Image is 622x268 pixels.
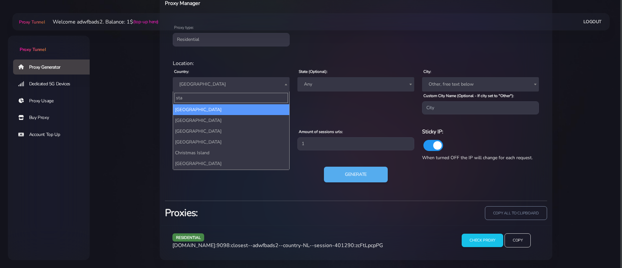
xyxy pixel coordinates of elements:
div: Location: [169,59,543,67]
label: Country: [174,69,189,75]
input: Copy [505,233,531,247]
label: Amount of sessions urls: [299,129,343,135]
span: [DOMAIN_NAME]:9098:closest--adwfbads2--country-NL--session-401290:zcFtLpcpPG [172,242,383,249]
h3: Proxies: [165,206,352,220]
span: Any [301,80,410,89]
li: [GEOGRAPHIC_DATA] [173,169,289,180]
input: Check Proxy [462,234,503,247]
a: Dedicated 5G Devices [13,76,95,92]
span: Other, free text below [426,80,535,89]
span: Proxy Tunnel [19,19,45,25]
li: Christmas Island [173,147,289,158]
div: Proxy Settings: [169,120,543,127]
input: copy all to clipboard [485,206,547,220]
a: Proxy Tunnel [8,36,90,53]
span: residential [172,233,204,242]
li: [GEOGRAPHIC_DATA] [173,158,289,169]
a: (top-up here) [133,18,158,25]
li: [GEOGRAPHIC_DATA] [173,126,289,137]
h6: Sticky IP: [422,127,539,136]
li: [GEOGRAPHIC_DATA] [173,104,289,115]
span: Proxy Tunnel [20,46,46,53]
span: Any [297,77,414,92]
a: Buy Proxy [13,110,95,125]
a: Logout [583,16,602,28]
input: Search [174,93,288,103]
span: Netherlands [177,80,286,89]
li: [GEOGRAPHIC_DATA] [173,115,289,126]
a: Proxy Tunnel [18,17,45,27]
label: Custom City Name (Optional - If city set to "Other"): [423,93,514,99]
li: Welcome adwfbads2. Balance: 1$ [45,18,158,26]
span: Other, free text below [422,77,539,92]
iframe: Webchat Widget [525,161,614,260]
a: Proxy Generator [13,59,95,75]
li: [GEOGRAPHIC_DATA] [173,137,289,147]
input: City [422,101,539,114]
a: Account Top Up [13,127,95,142]
button: Generate [324,167,388,182]
span: When turned OFF the IP will change for each request. [422,155,533,161]
span: Netherlands [173,77,290,92]
label: State (Optional): [299,69,328,75]
label: City: [423,69,431,75]
a: Proxy Usage [13,93,95,109]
